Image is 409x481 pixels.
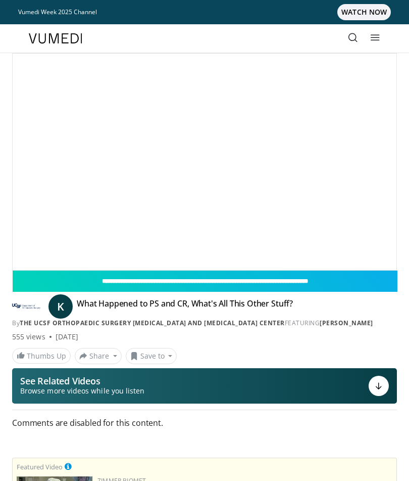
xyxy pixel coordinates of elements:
a: Vumedi Week 2025 ChannelWATCH NOW [18,4,391,20]
span: 555 views [12,332,45,342]
div: By FEATURING [12,319,397,328]
a: K [48,294,73,319]
button: See Related Videos Browse more videos while you listen [12,368,397,404]
div: [DATE] [56,332,78,342]
img: The UCSF Orthopaedic Surgery Arthritis and Joint Replacement Center [12,298,40,315]
a: Thumbs Up [12,348,71,364]
span: WATCH NOW [337,4,391,20]
video-js: Video Player [13,54,396,270]
h4: What Happened to PS and CR, What's All This Other Stuff? [77,298,293,315]
small: Featured Video [17,462,63,471]
button: Save to [126,348,177,364]
p: See Related Videos [20,376,144,386]
span: Browse more videos while you listen [20,386,144,396]
span: Comments are disabled for this content. [12,416,397,429]
img: VuMedi Logo [29,33,82,43]
button: Share [75,348,122,364]
a: [PERSON_NAME] [320,319,373,327]
a: The UCSF Orthopaedic Surgery [MEDICAL_DATA] and [MEDICAL_DATA] Center [20,319,285,327]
